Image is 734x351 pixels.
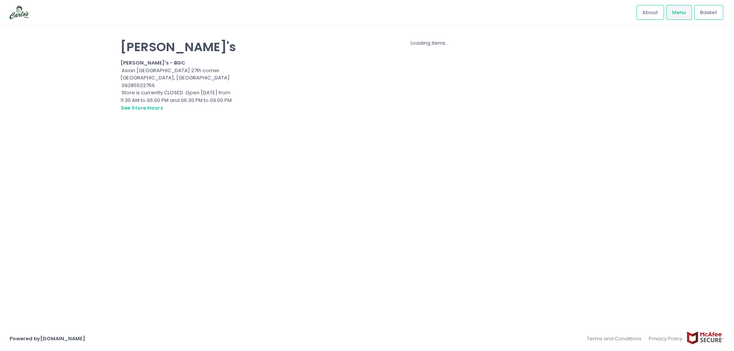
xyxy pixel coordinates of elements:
[10,6,29,19] img: logo
[686,331,724,345] img: mcafee-secure
[10,335,85,342] a: Powered by[DOMAIN_NAME]
[587,331,645,346] a: Terms and Conditions
[666,5,692,19] a: Menu
[672,9,686,16] span: Menu
[120,59,185,66] b: [PERSON_NAME]'s - BGC
[120,67,237,82] div: Asian [GEOGRAPHIC_DATA] 27th corner [GEOGRAPHIC_DATA], [GEOGRAPHIC_DATA]
[637,5,664,19] a: About
[642,9,658,16] span: About
[246,39,614,47] div: Loading items...
[120,104,163,112] button: see store hours
[120,39,237,54] p: [PERSON_NAME]'s
[120,82,237,89] div: 09285522756
[645,331,687,346] a: Privacy Policy
[120,89,237,112] div: Store is currently CLOSED. Open [DATE] from 11:30 AM to 06:00 PM and 06:30 PM to 09:00 PM
[700,9,717,16] span: Basket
